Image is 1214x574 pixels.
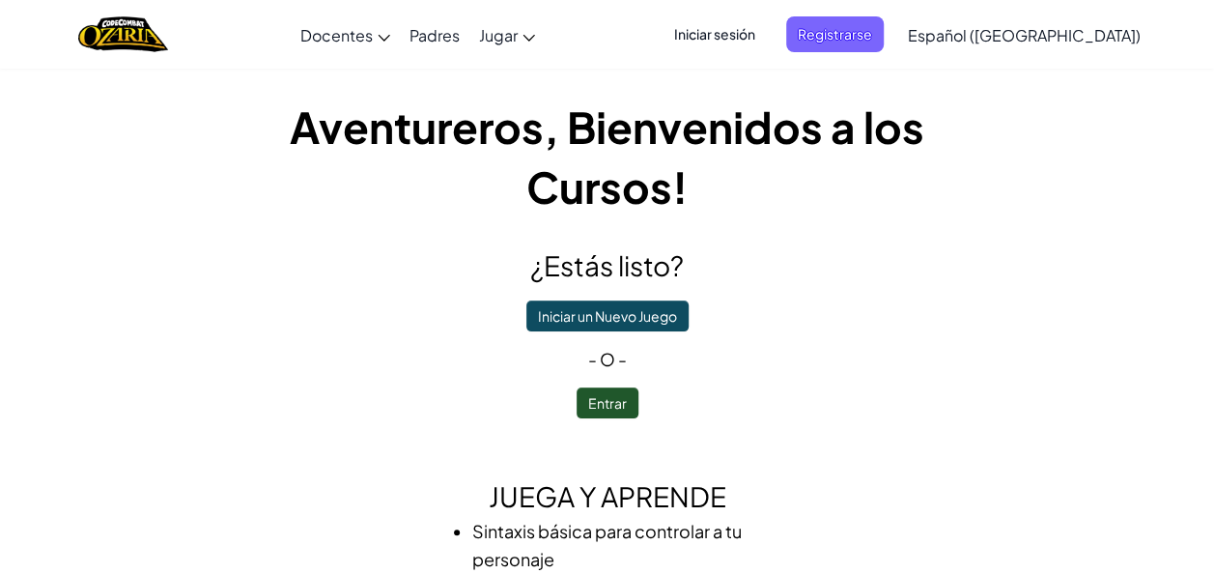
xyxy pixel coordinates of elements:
span: Docentes [300,25,373,45]
li: Sintaxis básica para controlar a tu personaje [472,517,781,573]
h2: Juega y Aprende [260,476,955,517]
button: Iniciar sesión [663,16,767,52]
img: Home [78,14,168,54]
span: - [588,348,600,370]
button: Entrar [577,387,638,418]
a: Jugar [469,9,545,61]
a: Español ([GEOGRAPHIC_DATA]) [898,9,1150,61]
span: o [600,348,615,370]
span: Español ([GEOGRAPHIC_DATA]) [908,25,1141,45]
span: Jugar [479,25,518,45]
span: - [615,348,627,370]
h1: Aventureros, Bienvenidos a los Cursos! [260,97,955,216]
h2: ¿Estás listo? [260,245,955,286]
a: Docentes [291,9,400,61]
a: Ozaria by CodeCombat logo [78,14,168,54]
a: Padres [400,9,469,61]
button: Registrarse [786,16,884,52]
button: Iniciar un Nuevo Juego [526,301,689,331]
